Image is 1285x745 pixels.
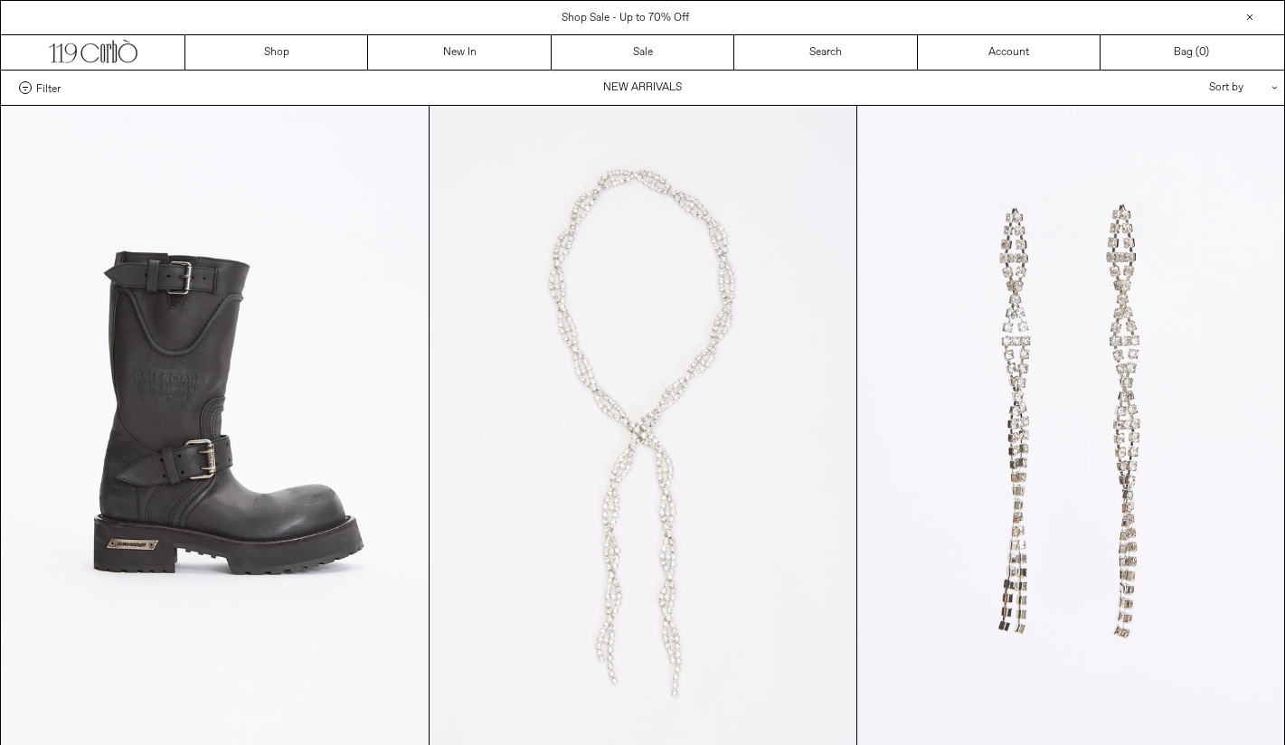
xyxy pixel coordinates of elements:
[1103,71,1266,105] div: Sort by
[562,11,689,25] a: Shop Sale - Up to 70% Off
[918,35,1101,70] a: Account
[1199,45,1205,60] span: 0
[1199,44,1209,61] span: )
[1101,35,1283,70] a: Bag ()
[734,35,917,70] a: Search
[552,35,734,70] a: Sale
[368,35,551,70] a: New In
[36,81,61,94] span: Filter
[185,35,368,70] a: Shop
